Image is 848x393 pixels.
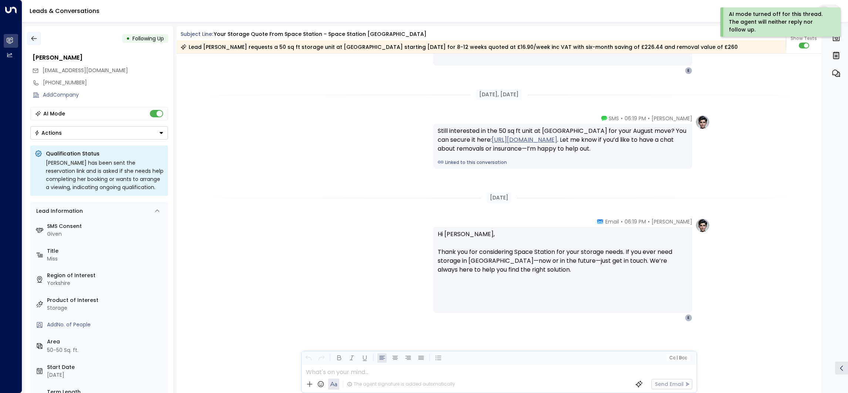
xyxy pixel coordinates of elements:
div: Given [47,230,165,238]
span: [EMAIL_ADDRESS][DOMAIN_NAME] [43,67,128,74]
label: Product of Interest [47,296,165,304]
span: • [648,218,650,225]
span: • [621,218,623,225]
span: | [676,355,678,360]
div: • [126,32,130,45]
div: AI mode turned off for this thread. The agent will neither reply nor follow up. [729,10,831,34]
div: [DATE] [47,371,165,379]
div: Your storage quote from Space Station - Space Station [GEOGRAPHIC_DATA] [214,30,427,38]
span: [PERSON_NAME] [652,218,692,225]
label: Title [47,247,165,255]
label: Area [47,338,165,346]
span: • [648,115,650,122]
div: Actions [34,130,62,136]
div: AI Mode [43,110,65,117]
div: Lead Information [34,207,83,215]
label: Start Date [47,363,165,371]
span: 06:19 PM [625,115,646,122]
div: Still interested in the 50 sq ft unit at [GEOGRAPHIC_DATA] for your August move? You can secure i... [438,127,688,153]
div: [DATE], [DATE] [476,89,522,100]
button: Redo [317,353,326,363]
span: 06:19 PM [625,218,646,225]
div: Button group with a nested menu [30,126,168,140]
span: Show Texts [791,35,817,42]
a: Leads & Conversations [30,7,100,15]
label: Region of Interest [47,272,165,279]
div: 50-50 Sq. ft. [47,346,78,354]
img: profile-logo.png [695,218,710,233]
span: Following Up [132,35,164,42]
span: emilybakewell@hotmail.co.uk [43,67,128,74]
div: AddCompany [43,91,168,99]
div: Lead [PERSON_NAME] requests a 50 sq ft storage unit at [GEOGRAPHIC_DATA] starting [DATE] for 8-12... [181,43,738,51]
button: Cc|Bcc [666,355,690,362]
div: Miss [47,255,165,263]
button: Actions [30,126,168,140]
p: Qualification Status [46,150,164,157]
a: [URL][DOMAIN_NAME] [492,135,557,144]
img: profile-logo.png [695,115,710,130]
span: [PERSON_NAME] [652,115,692,122]
div: [PERSON_NAME] has been sent the reservation link and is asked if she needs help completing her bo... [46,159,164,191]
div: AddNo. of People [47,321,165,329]
div: E [685,67,692,74]
div: Storage [47,304,165,312]
label: SMS Consent [47,222,165,230]
div: [PHONE_NUMBER] [43,79,168,87]
p: Hi [PERSON_NAME], Thank you for considering Space Station for your storage needs. If you ever nee... [438,230,688,283]
span: Cc Bcc [669,355,687,360]
span: Subject Line: [181,30,213,38]
div: E [685,314,692,322]
span: Email [605,218,619,225]
div: [PERSON_NAME] [33,53,168,62]
a: Linked to this conversation [438,159,688,166]
div: [DATE] [487,192,511,203]
button: Undo [304,353,313,363]
span: • [621,115,623,122]
div: Yorkshire [47,279,165,287]
div: The agent signature is added automatically [347,381,455,387]
span: SMS [609,115,619,122]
